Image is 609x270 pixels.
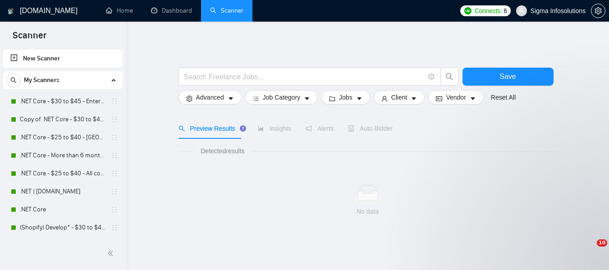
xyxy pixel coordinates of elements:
span: Job Category [263,92,300,102]
span: holder [111,152,118,159]
span: holder [111,116,118,123]
li: New Scanner [3,50,123,68]
span: caret-down [470,95,476,102]
button: userClientcaret-down [374,90,425,105]
span: holder [111,188,118,195]
span: search [7,77,20,83]
span: bars [253,95,259,102]
span: My Scanners [24,71,60,89]
span: caret-down [411,95,417,102]
img: upwork-logo.png [464,7,472,14]
span: folder [329,95,335,102]
span: area-chart [258,125,264,132]
span: Auto Bidder [348,125,393,132]
span: Connects: [475,6,502,16]
a: New Scanner [10,50,115,68]
span: holder [111,206,118,213]
span: 6 [504,6,507,16]
div: No data [186,206,550,216]
a: .NET Core - $25 to $40 - All continents [20,165,105,183]
span: holder [111,170,118,177]
button: Save [462,68,554,86]
span: Scanner [5,29,54,48]
div: Tooltip anchor [239,124,247,133]
span: holder [111,224,118,231]
span: Advanced [196,92,224,102]
iframe: Intercom live chat [578,239,600,261]
span: Alerts [306,125,334,132]
a: .NET Core - More than 6 months of work [20,146,105,165]
a: Reset All [491,92,516,102]
span: holder [111,98,118,105]
a: .NET Core - $30 to $45 - Enterprise client - ROW [20,92,105,110]
span: search [179,125,185,132]
span: user [518,8,525,14]
button: search [6,73,21,87]
span: setting [186,95,192,102]
button: settingAdvancedcaret-down [179,90,242,105]
button: idcardVendorcaret-down [428,90,483,105]
a: .NET Core - $25 to $40 - [GEOGRAPHIC_DATA] and [GEOGRAPHIC_DATA] [20,128,105,146]
span: robot [348,125,354,132]
span: Vendor [446,92,466,102]
span: double-left [107,249,116,258]
span: Detected results [194,146,251,156]
span: Jobs [339,92,353,102]
button: folderJobscaret-down [321,90,370,105]
a: (Shopify) Develop* - $30 to $45 Enterprise [20,219,105,237]
span: holder [111,134,118,141]
span: Client [391,92,408,102]
a: homeHome [106,7,133,14]
span: user [381,95,388,102]
a: Copy of .NET Core - $30 to $45 - Enterprise client - ROW [20,110,105,128]
span: search [441,73,458,81]
a: setting [591,7,605,14]
img: logo [8,4,14,18]
span: idcard [436,95,442,102]
span: caret-down [356,95,362,102]
a: searchScanner [210,7,243,14]
span: info-circle [429,74,435,80]
button: barsJob Categorycaret-down [245,90,318,105]
a: (Shopify) (Develop*) - $25 to $40 - [GEOGRAPHIC_DATA] and Ocenia [20,237,105,255]
span: Save [499,71,516,82]
button: search [440,68,458,86]
span: notification [306,125,312,132]
span: Preview Results [179,125,243,132]
a: dashboardDashboard [151,7,192,14]
span: setting [591,7,605,14]
span: caret-down [228,95,234,102]
span: 10 [597,239,607,247]
input: Search Freelance Jobs... [184,71,425,82]
span: caret-down [304,95,310,102]
button: setting [591,4,605,18]
a: .NET Core [20,201,105,219]
span: Insights [258,125,291,132]
a: .NET | [DOMAIN_NAME] [20,183,105,201]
